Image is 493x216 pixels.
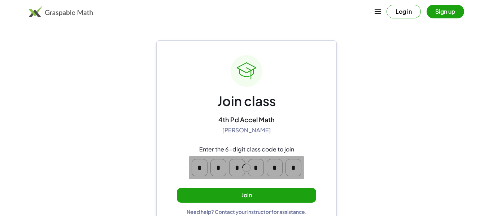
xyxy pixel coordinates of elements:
[387,5,421,18] button: Log in
[187,208,307,215] div: Need help? Contact your instructor for assistance.
[199,146,294,153] div: Enter the 6-digit class code to join
[217,93,276,110] div: Join class
[177,188,316,203] button: Join
[427,5,464,18] button: Sign up
[222,127,271,134] div: [PERSON_NAME]
[218,115,275,124] div: 4th Pd Accel Math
